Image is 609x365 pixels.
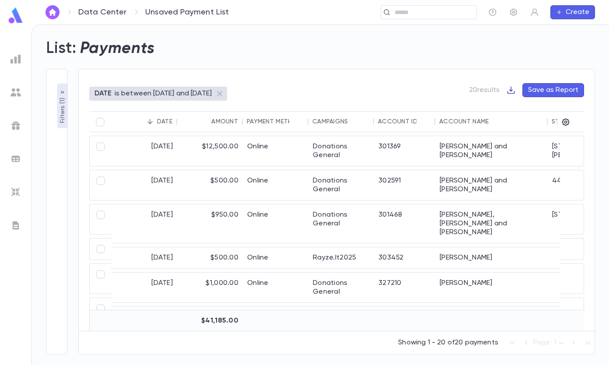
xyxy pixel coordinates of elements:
button: Sort [290,115,304,129]
div: 301369 [374,136,435,166]
div: [DATE] [112,136,177,166]
div: Online [243,204,308,243]
p: Filters ( 1 ) [58,96,67,123]
div: [PERSON_NAME], [PERSON_NAME] and [PERSON_NAME] [435,204,548,243]
div: $41,185.00 [177,310,243,331]
p: Unsaved Payment List [145,7,229,17]
img: reports_grey.c525e4749d1bce6a11f5fe2a8de1b229.svg [10,54,21,64]
div: $12,500.00 [177,136,243,166]
div: 327210 [374,273,435,302]
div: [PERSON_NAME] and [PERSON_NAME] [435,136,548,166]
div: [PERSON_NAME] and [PERSON_NAME] [435,170,548,200]
div: Donations General [308,170,374,200]
div: Date [157,118,172,125]
div: Donations General [308,204,374,243]
div: [DATE] [112,307,177,337]
div: Donations General [308,136,374,166]
div: $1,000.00 [177,273,243,302]
div: Rayze.It2025 [308,247,374,268]
img: letters_grey.7941b92b52307dd3b8a917253454ce1c.svg [10,220,21,231]
button: Create [550,5,595,19]
div: DATEis between [DATE] and [DATE] [89,87,227,101]
div: Page: 1 [533,336,567,350]
div: Donations General [308,307,374,337]
button: Sort [489,115,503,129]
div: Donations General [308,273,374,302]
div: Online [243,247,308,268]
img: batches_grey.339ca447c9d9533ef1741baa751efc33.svg [10,154,21,164]
div: Donor Fund [243,307,308,337]
div: Online [243,136,308,166]
p: DATE [94,89,112,98]
img: students_grey.60c7aba0da46da39d6d829b817ac14fc.svg [10,87,21,98]
p: 20 results [469,86,500,95]
img: logo [7,7,24,24]
div: [PERSON_NAME] [435,247,548,268]
div: 302591 [374,170,435,200]
span: Page: 1 [533,339,556,346]
button: Sort [143,115,157,129]
img: imports_grey.530a8a0e642e233f2baf0ef88e8c9fcb.svg [10,187,21,197]
div: $5,000.00 [177,307,243,337]
div: 327823 [374,307,435,337]
div: [DATE] [112,273,177,302]
div: [DATE] [112,170,177,200]
h2: List: [46,39,77,58]
div: Account ID [378,118,417,125]
div: [PERSON_NAME] [435,273,548,302]
button: Save as Report [522,83,584,97]
div: Online [243,273,308,302]
img: home_white.a664292cf8c1dea59945f0da9f25487c.svg [47,9,58,16]
img: campaigns_grey.99e729a5f7ee94e3726e6486bddda8f1.svg [10,120,21,131]
div: Campaigns [312,118,348,125]
div: Kjh Familes, Kjh [435,307,548,337]
div: 301468 [374,204,435,243]
button: Sort [416,115,430,129]
button: Filters (1) [57,84,68,128]
h2: Payments [80,39,155,58]
div: [DATE] [112,247,177,268]
div: $500.00 [177,170,243,200]
p: Showing 1 - 20 of 20 payments [398,338,498,347]
button: Sort [348,115,362,129]
div: Account Name [439,118,489,125]
div: Amount [211,118,238,125]
div: $950.00 [177,204,243,243]
button: Sort [197,115,211,129]
div: Payment Method [247,118,302,125]
div: $500.00 [177,247,243,268]
div: [DATE] [112,204,177,243]
div: Online [243,170,308,200]
p: is between [DATE] and [DATE] [115,89,212,98]
div: 303452 [374,247,435,268]
a: Data Center [78,7,126,17]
